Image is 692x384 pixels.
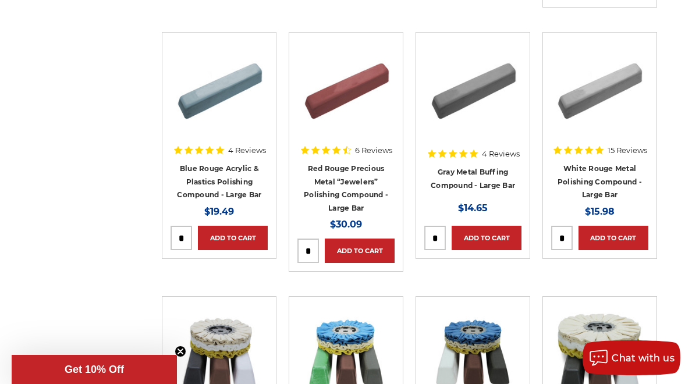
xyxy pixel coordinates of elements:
a: Gray Buffing Compound [424,41,521,138]
img: White Rouge Buffing Compound [553,41,646,134]
span: Get 10% Off [65,364,124,375]
img: Blue rouge polishing compound [173,41,266,134]
a: Gray Metal Buffing Compound - Large Bar [431,168,515,190]
div: Get 10% OffClose teaser [12,355,177,384]
a: Add to Cart [325,239,395,263]
span: $19.49 [204,206,234,217]
a: Add to Cart [198,226,268,250]
a: Blue rouge polishing compound [171,41,268,138]
img: Red Rouge Jewelers Buffing Compound [300,41,393,134]
a: White Rouge Buffing Compound [551,41,648,138]
a: Red Rouge Jewelers Buffing Compound [297,41,395,138]
img: Gray Buffing Compound [427,41,520,134]
span: $30.09 [330,219,362,230]
span: 15 Reviews [608,147,647,154]
a: Blue Rouge Acrylic & Plastics Polishing Compound - Large Bar [177,164,261,199]
a: Add to Cart [579,226,648,250]
span: $14.65 [458,202,488,214]
span: 6 Reviews [355,147,392,154]
a: White Rouge Metal Polishing Compound - Large Bar [558,164,642,199]
span: 4 Reviews [228,147,266,154]
button: Close teaser [175,346,186,357]
a: Red Rouge Precious Metal “Jewelers” Polishing Compound - Large Bar [304,164,388,212]
button: Chat with us [583,340,680,375]
span: Chat with us [612,353,675,364]
span: 4 Reviews [482,150,520,158]
span: $15.98 [585,206,615,217]
a: Add to Cart [452,226,521,250]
